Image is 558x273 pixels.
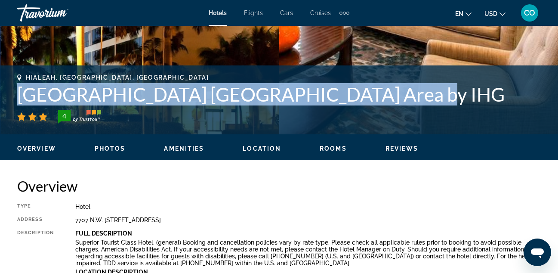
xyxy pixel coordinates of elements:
[518,4,541,22] button: User Menu
[75,217,541,223] div: 7707 N.W. [STREET_ADDRESS]
[75,203,541,210] div: Hotel
[75,239,541,267] p: Superior Tourist Class Hotel. (general) Booking and cancellation policies vary by rate type. Plea...
[385,145,419,152] button: Reviews
[524,239,551,266] iframe: Botón para iniciar la ventana de mensajería
[339,6,349,20] button: Extra navigation items
[17,203,54,210] div: Type
[310,9,331,16] a: Cruises
[243,145,281,152] button: Location
[75,230,132,237] b: Full Description
[209,9,227,16] a: Hotels
[17,83,541,105] h1: [GEOGRAPHIC_DATA] [GEOGRAPHIC_DATA] Area by IHG
[95,145,126,152] button: Photos
[280,9,293,16] a: Cars
[55,111,73,121] div: 4
[320,145,347,152] button: Rooms
[455,7,472,20] button: Change language
[17,177,541,195] h2: Overview
[484,7,506,20] button: Change currency
[524,9,535,17] span: CO
[244,9,263,16] a: Flights
[17,217,54,223] div: Address
[58,110,101,124] img: TrustYou guest rating badge
[164,145,204,152] button: Amenities
[17,2,103,24] a: Travorium
[455,10,463,17] span: en
[484,10,497,17] span: USD
[26,74,209,81] span: Hialeah, [GEOGRAPHIC_DATA], [GEOGRAPHIC_DATA]
[17,145,56,152] button: Overview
